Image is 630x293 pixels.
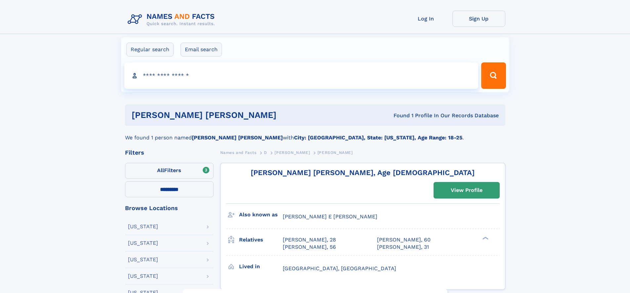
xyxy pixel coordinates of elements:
span: [GEOGRAPHIC_DATA], [GEOGRAPHIC_DATA] [283,265,396,272]
div: Found 1 Profile In Our Records Database [335,112,499,119]
div: [US_STATE] [128,240,158,246]
a: View Profile [434,182,499,198]
a: [PERSON_NAME], 56 [283,243,336,251]
input: search input [124,62,479,89]
a: [PERSON_NAME], 31 [377,243,429,251]
a: Names and Facts [220,148,257,157]
div: View Profile [451,183,483,198]
b: City: [GEOGRAPHIC_DATA], State: [US_STATE], Age Range: 18-25 [294,134,462,141]
img: Logo Names and Facts [125,11,220,28]
div: [US_STATE] [128,274,158,279]
div: [US_STATE] [128,224,158,229]
a: [PERSON_NAME], 60 [377,236,431,243]
h1: [PERSON_NAME] [PERSON_NAME] [132,111,335,119]
div: Filters [125,150,214,156]
a: [PERSON_NAME] [PERSON_NAME], Age [DEMOGRAPHIC_DATA] [251,168,475,177]
label: Email search [181,43,222,56]
div: ❯ [481,236,489,240]
span: All [157,167,164,173]
h3: Lived in [239,261,283,272]
span: [PERSON_NAME] E [PERSON_NAME] [283,213,377,220]
span: D [264,150,267,155]
div: Browse Locations [125,205,214,211]
a: Log In [399,11,452,27]
a: [PERSON_NAME], 28 [283,236,336,243]
h3: Relatives [239,234,283,245]
label: Regular search [126,43,174,56]
a: Sign Up [452,11,505,27]
span: [PERSON_NAME] [317,150,353,155]
button: Search Button [481,62,506,89]
label: Filters [125,163,214,179]
a: D [264,148,267,157]
h3: Also known as [239,209,283,220]
a: [PERSON_NAME] [274,148,310,157]
b: [PERSON_NAME] [PERSON_NAME] [192,134,283,141]
div: We found 1 person named with . [125,126,505,142]
div: [US_STATE] [128,257,158,262]
span: [PERSON_NAME] [274,150,310,155]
